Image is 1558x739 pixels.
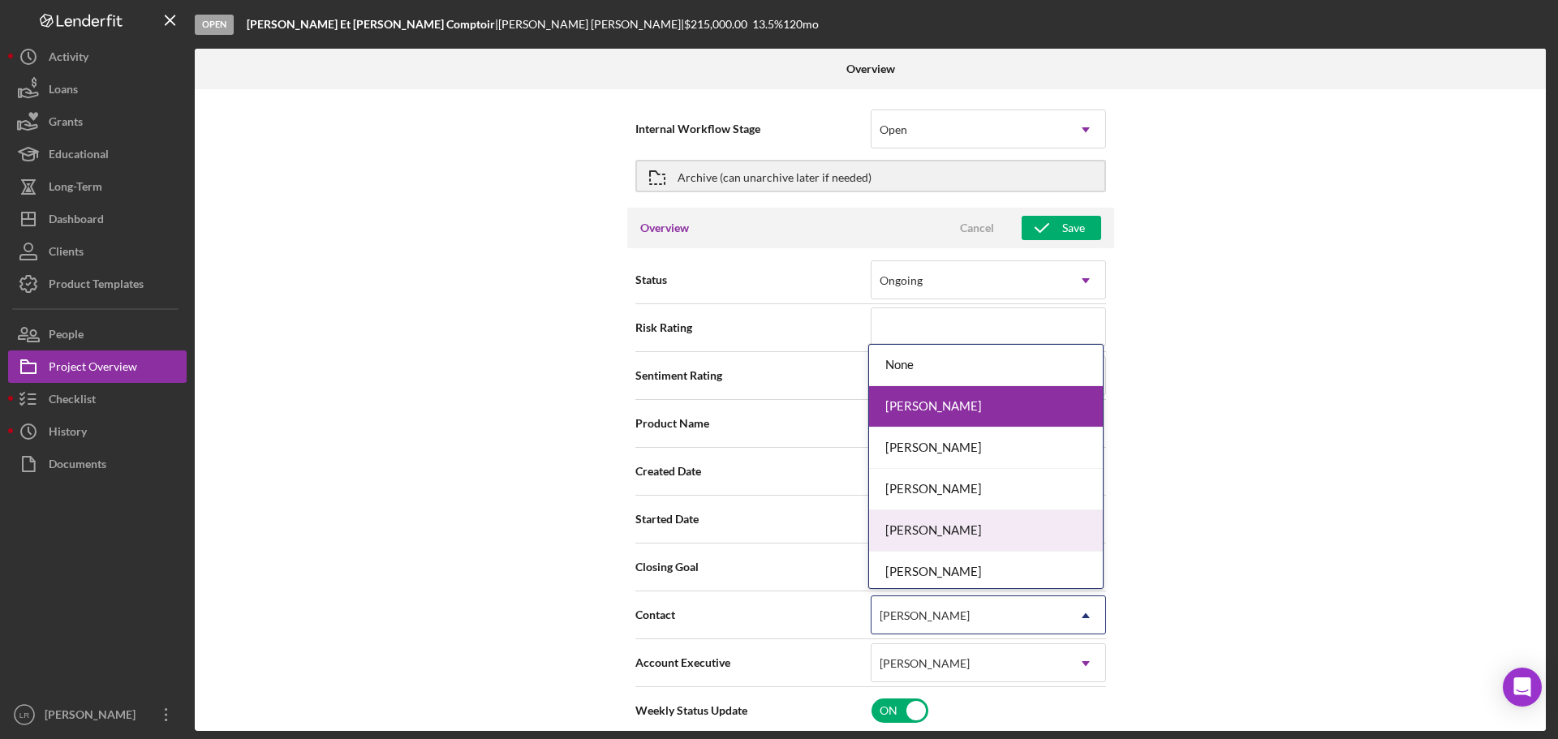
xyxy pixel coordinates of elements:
[49,350,137,387] div: Project Overview
[49,203,104,239] div: Dashboard
[8,448,187,480] button: Documents
[869,552,1103,593] div: [PERSON_NAME]
[1503,668,1542,707] div: Open Intercom Messenger
[247,18,498,31] div: |
[783,18,819,31] div: 120 mo
[635,559,871,575] span: Closing Goal
[880,274,923,287] div: Ongoing
[880,123,907,136] div: Open
[936,216,1018,240] button: Cancel
[635,121,871,137] span: Internal Workflow Stage
[635,607,871,623] span: Contact
[960,216,994,240] div: Cancel
[635,415,871,432] span: Product Name
[8,383,187,415] button: Checklist
[8,235,187,268] button: Clients
[1062,216,1085,240] div: Save
[635,463,871,479] span: Created Date
[49,138,109,174] div: Educational
[880,609,970,622] div: [PERSON_NAME]
[678,161,872,191] div: Archive (can unarchive later if needed)
[49,105,83,142] div: Grants
[49,170,102,207] div: Long-Term
[247,17,495,31] b: [PERSON_NAME] Et [PERSON_NAME] Comptoir
[752,18,783,31] div: 13.5 %
[635,655,871,671] span: Account Executive
[869,345,1103,386] div: None
[8,73,187,105] button: Loans
[635,320,871,336] span: Risk Rating
[8,203,187,235] button: Dashboard
[635,272,871,288] span: Status
[640,220,689,236] h3: Overview
[49,235,84,272] div: Clients
[880,657,970,670] div: [PERSON_NAME]
[635,160,1106,192] button: Archive (can unarchive later if needed)
[635,367,871,384] span: Sentiment Rating
[869,428,1103,469] div: [PERSON_NAME]
[8,138,187,170] button: Educational
[41,698,146,735] div: [PERSON_NAME]
[8,41,187,73] button: Activity
[195,15,234,35] div: Open
[8,415,187,448] button: History
[498,18,684,31] div: [PERSON_NAME] [PERSON_NAME] |
[49,318,84,354] div: People
[8,170,187,203] button: Long-Term
[49,415,87,452] div: History
[19,711,29,720] text: LR
[49,73,78,110] div: Loans
[49,383,96,419] div: Checklist
[8,268,187,300] button: Product Templates
[49,448,106,484] div: Documents
[869,510,1103,552] div: [PERSON_NAME]
[684,18,752,31] div: $215,000.00
[8,350,187,383] button: Project Overview
[49,268,144,304] div: Product Templates
[8,318,187,350] button: People
[846,62,895,75] b: Overview
[635,511,871,527] span: Started Date
[49,41,88,77] div: Activity
[8,105,187,138] button: Grants
[869,469,1103,510] div: [PERSON_NAME]
[8,698,187,731] button: LR[PERSON_NAME]
[635,702,871,719] span: Weekly Status Update
[869,386,1103,428] div: [PERSON_NAME]
[1022,216,1101,240] button: Save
